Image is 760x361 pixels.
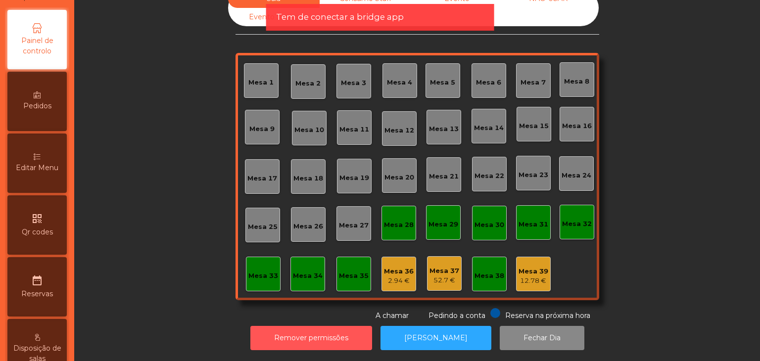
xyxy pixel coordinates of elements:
div: Mesa 5 [430,78,455,88]
span: Painel de controlo [10,36,64,56]
div: Mesa 10 [294,125,324,135]
div: Mesa 29 [428,220,458,229]
div: Mesa 15 [519,121,549,131]
div: Mesa 22 [475,171,504,181]
div: Mesa 17 [247,174,277,183]
div: Mesa 3 [341,78,366,88]
div: Mesa 20 [384,173,414,182]
i: qr_code [31,213,43,225]
div: Evento Junho [228,8,320,26]
div: Mesa 32 [562,219,592,229]
span: A chamar [376,311,409,320]
div: Mesa 25 [248,222,278,232]
div: Mesa 35 [339,271,369,281]
div: Mesa 38 [475,271,504,281]
span: Pedidos [23,101,51,111]
i: date_range [31,274,43,286]
div: Mesa 2 [295,79,321,89]
button: Fechar Dia [500,326,584,350]
div: Mesa 11 [339,125,369,135]
div: Mesa 7 [521,78,546,88]
span: Reserva na próxima hora [505,311,590,320]
div: 2.94 € [384,276,414,286]
span: Pedindo a conta [428,311,485,320]
div: Mesa 26 [293,222,323,231]
div: Mesa 19 [339,173,369,183]
span: Qr codes [22,227,53,237]
span: Tem de conectar a bridge app [276,11,404,23]
div: Mesa 14 [474,123,504,133]
div: Mesa 28 [384,220,414,230]
div: Mesa 33 [248,271,278,281]
div: Mesa 18 [293,174,323,183]
div: Mesa 36 [384,267,414,276]
div: Mesa 1 [248,78,274,88]
div: Mesa 12 [384,126,414,135]
div: Mesa 31 [519,220,548,229]
div: 52.7 € [429,275,459,285]
button: Remover permissões [250,326,372,350]
div: Mesa 23 [519,170,548,180]
div: Mesa 34 [293,271,323,281]
div: Mesa 24 [562,171,591,180]
div: Mesa 8 [564,77,589,87]
span: Reservas [21,289,53,299]
div: Mesa 13 [429,124,459,134]
button: [PERSON_NAME] [380,326,491,350]
div: Mesa 6 [476,78,501,88]
div: Mesa 30 [475,220,504,230]
span: Editar Menu [16,163,58,173]
div: Mesa 39 [519,267,548,276]
div: Mesa 21 [429,172,459,181]
div: 12.78 € [519,276,548,286]
div: Mesa 37 [429,266,459,276]
div: Mesa 9 [249,124,275,134]
div: Mesa 27 [339,221,369,230]
div: Mesa 4 [387,78,412,88]
div: Mesa 16 [562,121,592,131]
